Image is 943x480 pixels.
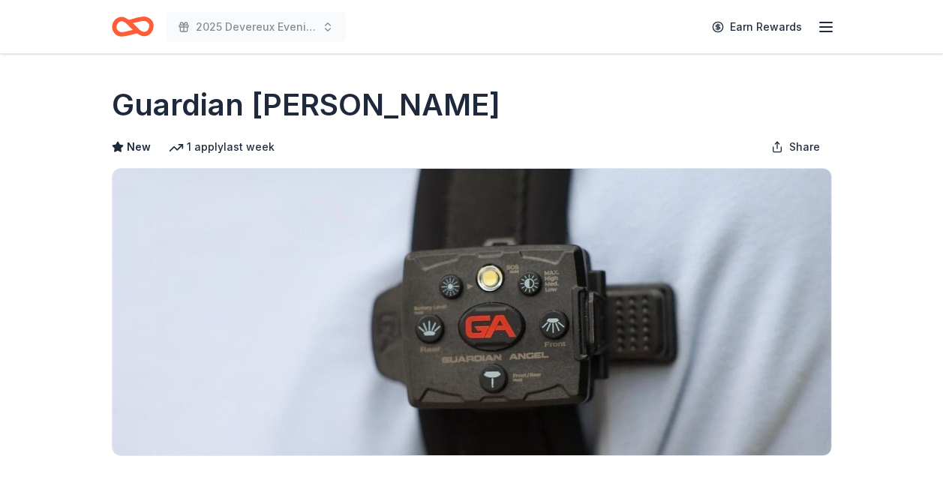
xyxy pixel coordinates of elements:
[112,84,500,126] h1: Guardian [PERSON_NAME]
[196,18,316,36] span: 2025 Devereux Evening of Hope
[112,9,154,44] a: Home
[169,138,275,156] div: 1 apply last week
[127,138,151,156] span: New
[166,12,346,42] button: 2025 Devereux Evening of Hope
[759,132,832,162] button: Share
[113,169,831,455] img: Image for Guardian Angel Device
[703,13,811,40] a: Earn Rewards
[789,138,820,156] span: Share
